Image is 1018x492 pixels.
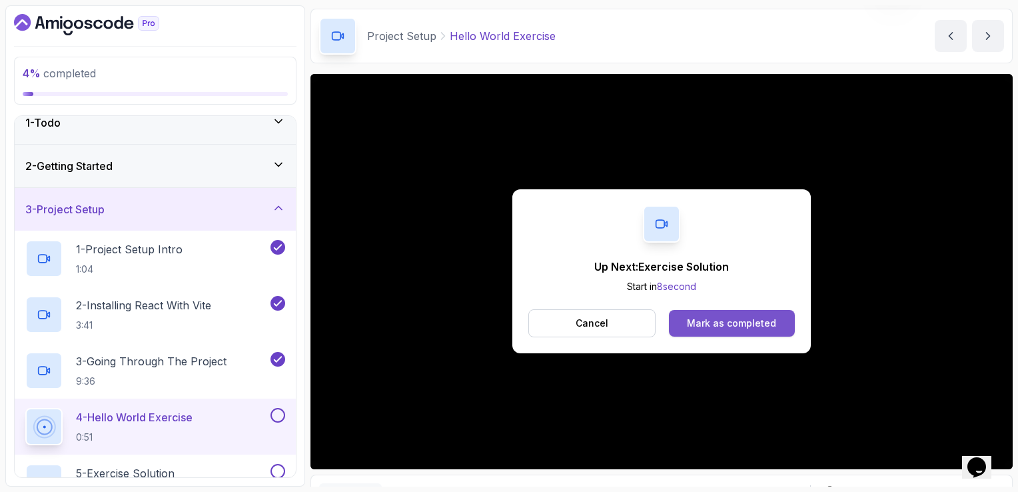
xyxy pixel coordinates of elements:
[367,28,436,44] p: Project Setup
[23,67,96,80] span: completed
[25,408,285,445] button: 4-Hello World Exercise0:51
[76,297,211,313] p: 2 - Installing React With Vite
[25,352,285,389] button: 3-Going Through The Project9:36
[15,145,296,187] button: 2-Getting Started
[594,259,729,275] p: Up Next: Exercise Solution
[657,281,696,292] span: 8 second
[14,14,190,35] a: Dashboard
[450,28,556,44] p: Hello World Exercise
[76,319,211,332] p: 3:41
[76,353,227,369] p: 3 - Going Through The Project
[25,158,113,174] h3: 2 - Getting Started
[594,280,729,293] p: Start in
[669,310,795,337] button: Mark as completed
[25,115,61,131] h3: 1 - Todo
[76,465,175,481] p: 5 - Exercise Solution
[972,20,1004,52] button: next content
[310,74,1013,469] iframe: 4 - Hello World exercise
[15,188,296,231] button: 3-Project Setup
[528,309,656,337] button: Cancel
[25,240,285,277] button: 1-Project Setup Intro1:04
[935,20,967,52] button: previous content
[25,296,285,333] button: 2-Installing React With Vite3:41
[576,317,608,330] p: Cancel
[25,201,105,217] h3: 3 - Project Setup
[76,431,193,444] p: 0:51
[76,241,183,257] p: 1 - Project Setup Intro
[962,439,1005,479] iframe: chat widget
[76,375,227,388] p: 9:36
[76,263,183,276] p: 1:04
[15,101,296,144] button: 1-Todo
[76,409,193,425] p: 4 - Hello World Exercise
[23,67,41,80] span: 4 %
[687,317,776,330] div: Mark as completed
